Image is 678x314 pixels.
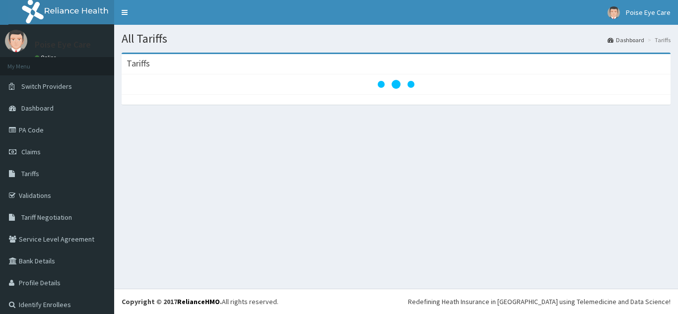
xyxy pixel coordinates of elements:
[626,8,671,17] span: Poise Eye Care
[5,30,27,52] img: User Image
[122,32,671,45] h1: All Tariffs
[376,64,416,104] svg: audio-loading
[608,36,644,44] a: Dashboard
[408,297,671,307] div: Redefining Heath Insurance in [GEOGRAPHIC_DATA] using Telemedicine and Data Science!
[35,40,91,49] p: Poise Eye Care
[122,297,222,306] strong: Copyright © 2017 .
[21,82,72,91] span: Switch Providers
[21,213,72,222] span: Tariff Negotiation
[21,147,41,156] span: Claims
[114,289,678,314] footer: All rights reserved.
[35,54,59,61] a: Online
[177,297,220,306] a: RelianceHMO
[127,59,150,68] h3: Tariffs
[21,169,39,178] span: Tariffs
[645,36,671,44] li: Tariffs
[21,104,54,113] span: Dashboard
[608,6,620,19] img: User Image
